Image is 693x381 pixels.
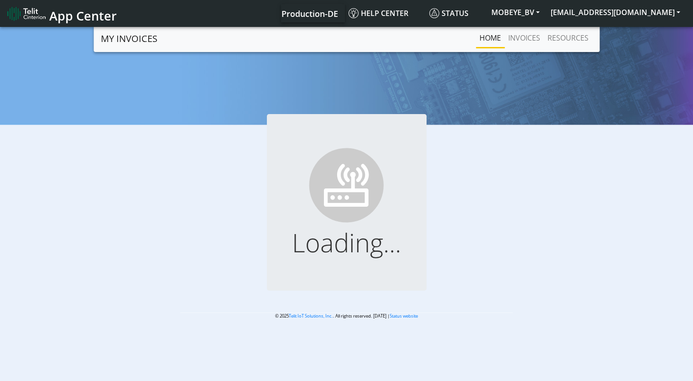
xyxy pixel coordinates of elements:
a: MY INVOICES [101,30,157,48]
img: ... [305,143,389,227]
p: © 2025 . All rights reserved. [DATE] | [180,313,513,319]
button: [EMAIL_ADDRESS][DOMAIN_NAME] [545,4,686,21]
a: RESOURCES [544,29,592,47]
span: Production-DE [281,8,338,19]
span: App Center [49,7,117,24]
a: Your current platform instance [281,4,338,22]
a: Telit IoT Solutions, Inc. [289,313,333,319]
button: MOBEYE_BV [486,4,545,21]
img: logo-telit-cinterion-gw-new.png [7,6,46,21]
a: Status [426,4,486,22]
a: Status website [390,313,418,319]
h1: Loading... [281,227,412,258]
span: Help center [349,8,408,18]
a: Help center [345,4,426,22]
img: status.svg [429,8,439,18]
a: Home [476,29,505,47]
span: Status [429,8,469,18]
img: knowledge.svg [349,8,359,18]
a: App Center [7,4,115,23]
a: INVOICES [505,29,544,47]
